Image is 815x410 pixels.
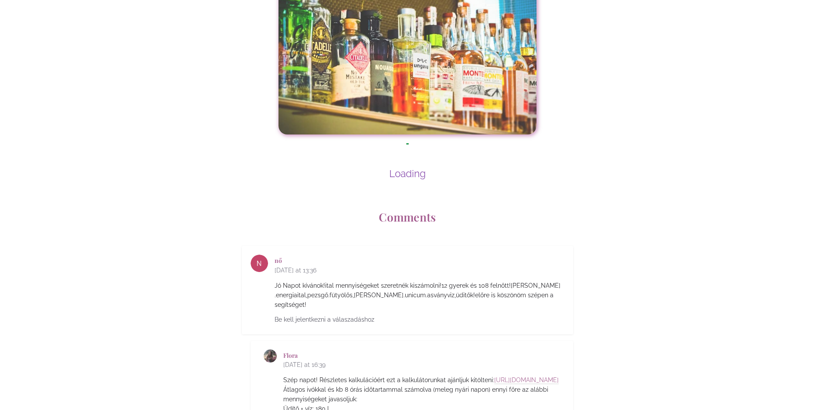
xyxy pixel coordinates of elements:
[283,351,298,360] a: Flora
[275,265,564,276] span: [DATE] at 13:36
[275,314,381,326] a: Be kell jelentkezni a válaszadáshoz
[283,359,564,371] span: [DATE] at 16:39
[159,210,656,225] h2: Comments
[246,168,569,180] div: Loading
[494,376,559,384] a: [URL][DOMAIN_NAME]
[275,256,282,265] a: nő
[275,281,564,309] p: Jó Napot kívánok!ital mennyiségeket szeretnék kiszámolni!12 gyerek és 108 felnőtt![PERSON_NAME] ....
